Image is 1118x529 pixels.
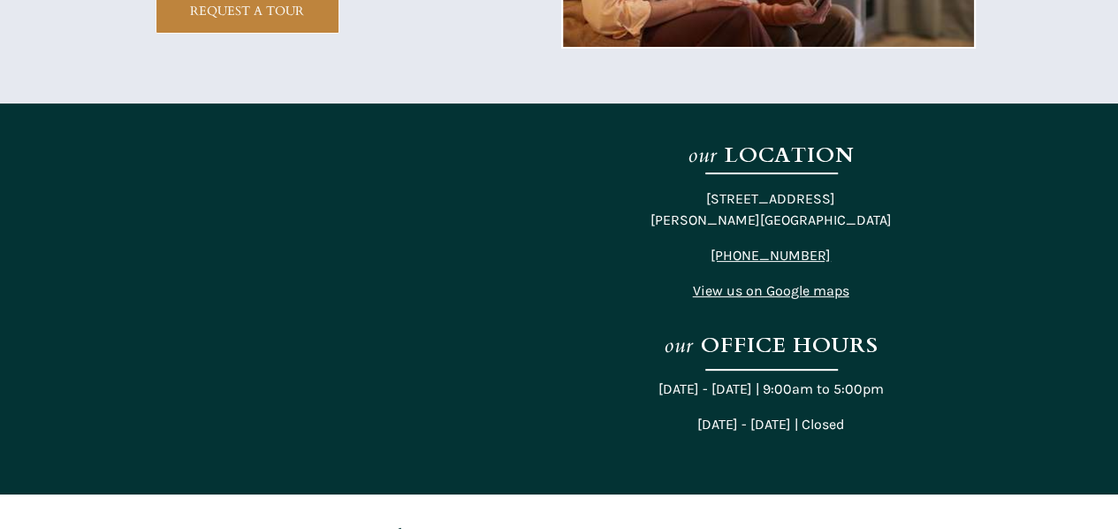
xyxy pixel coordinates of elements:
[697,416,844,433] span: [DATE] - [DATE] | Closed
[664,331,694,360] em: our
[156,4,338,19] span: REQUEST A TOUR
[711,247,831,264] a: [PHONE_NUMBER]
[701,331,878,360] strong: OFFICE HOURS
[650,190,892,228] span: [STREET_ADDRESS] [PERSON_NAME][GEOGRAPHIC_DATA]
[725,141,855,170] strong: LOCATION
[693,282,849,299] span: View us on Google maps
[688,141,718,170] em: our
[658,380,884,397] span: [DATE] - [DATE] | 9:00am to 5:00pm
[693,284,849,298] a: View us on Google maps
